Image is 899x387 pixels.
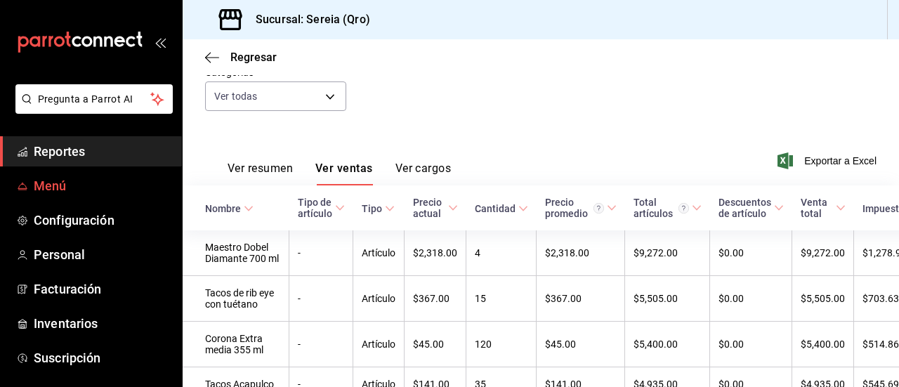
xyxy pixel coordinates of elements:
span: Reportes [34,142,171,161]
button: Ver resumen [228,162,293,185]
td: $2,318.00 [405,230,466,276]
td: $0.00 [710,230,792,276]
td: $5,400.00 [792,322,854,367]
svg: Precio promedio = Total artículos / cantidad [593,203,604,214]
td: $9,272.00 [792,230,854,276]
span: Descuentos de artículo [718,197,784,219]
td: Tacos de rib eye con tuétano [183,276,289,322]
div: Total artículos [634,197,689,219]
span: Configuración [34,211,171,230]
span: Menú [34,176,171,195]
div: Tipo de artículo [298,197,332,219]
button: Pregunta a Parrot AI [15,84,173,114]
td: $2,318.00 [537,230,625,276]
td: - [289,230,353,276]
td: - [289,322,353,367]
td: $0.00 [710,276,792,322]
div: navigation tabs [228,162,451,185]
td: Artículo [353,322,405,367]
span: Nombre [205,203,254,214]
button: Exportar a Excel [780,152,877,169]
span: Pregunta a Parrot AI [38,92,151,107]
td: $5,505.00 [625,276,710,322]
span: Total artículos [634,197,702,219]
span: Tipo [362,203,395,214]
td: - [289,276,353,322]
span: Precio promedio [545,197,617,219]
a: Pregunta a Parrot AI [10,102,173,117]
td: Corona Extra media 355 ml [183,322,289,367]
td: Artículo [353,230,405,276]
span: Regresar [230,51,277,64]
span: Suscripción [34,348,171,367]
span: Personal [34,245,171,264]
td: Artículo [353,276,405,322]
td: 15 [466,276,537,322]
span: Cantidad [475,203,528,214]
div: Precio promedio [545,197,604,219]
button: Ver ventas [315,162,373,185]
td: $45.00 [405,322,466,367]
span: Precio actual [413,197,458,219]
div: Cantidad [475,203,516,214]
span: Ver todas [214,89,257,103]
button: Ver cargos [395,162,452,185]
div: Tipo [362,203,382,214]
div: Descuentos de artículo [718,197,771,219]
svg: El total artículos considera cambios de precios en los artículos así como costos adicionales por ... [678,203,689,214]
h3: Sucursal: Sereia (Qro) [244,11,370,28]
button: open_drawer_menu [155,37,166,48]
td: $5,505.00 [792,276,854,322]
span: Inventarios [34,314,171,333]
td: $45.00 [537,322,625,367]
td: Maestro Dobel Diamante 700 ml [183,230,289,276]
td: 120 [466,322,537,367]
div: Nombre [205,203,241,214]
span: Facturación [34,280,171,299]
div: Venta total [801,197,833,219]
button: Regresar [205,51,277,64]
td: $5,400.00 [625,322,710,367]
td: $9,272.00 [625,230,710,276]
td: $367.00 [405,276,466,322]
div: Precio actual [413,197,445,219]
td: $367.00 [537,276,625,322]
td: $0.00 [710,322,792,367]
td: 4 [466,230,537,276]
span: Tipo de artículo [298,197,345,219]
span: Venta total [801,197,846,219]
